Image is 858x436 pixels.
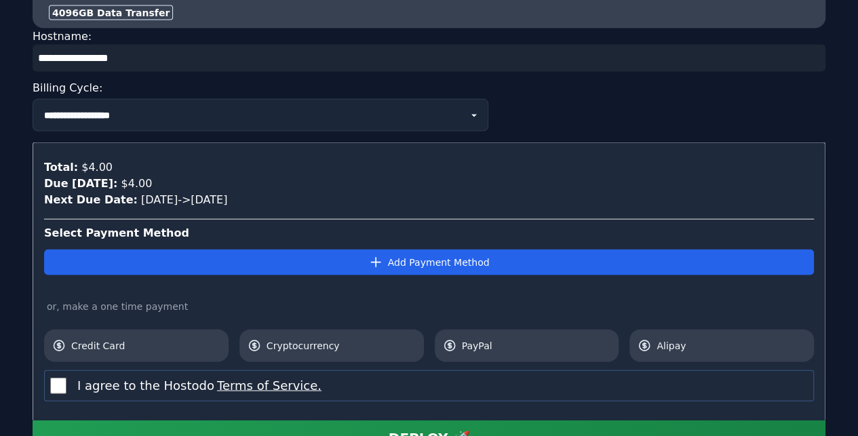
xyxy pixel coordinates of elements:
div: $4.00 [117,176,152,192]
span: Cryptocurrency [267,339,416,353]
div: Total: [44,159,78,176]
span: Credit Card [71,339,220,353]
div: Billing Cycle: [33,77,825,99]
a: Terms of Service. [214,378,321,393]
div: $4.00 [78,159,113,176]
span: PayPal [462,339,611,353]
div: Select Payment Method [44,225,814,241]
div: [DATE] -> [DATE] [44,192,814,208]
div: Due [DATE]: [44,176,117,192]
div: Hostname: [33,28,825,72]
div: or, make a one time payment [44,300,814,313]
span: Alipay [657,339,806,353]
button: Add Payment Method [44,250,814,275]
button: I agree to the Hostodo [214,376,321,395]
div: 4096 GB Data Transfer [49,5,173,20]
label: I agree to the Hostodo [77,376,321,395]
div: Next Due Date: [44,192,138,208]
